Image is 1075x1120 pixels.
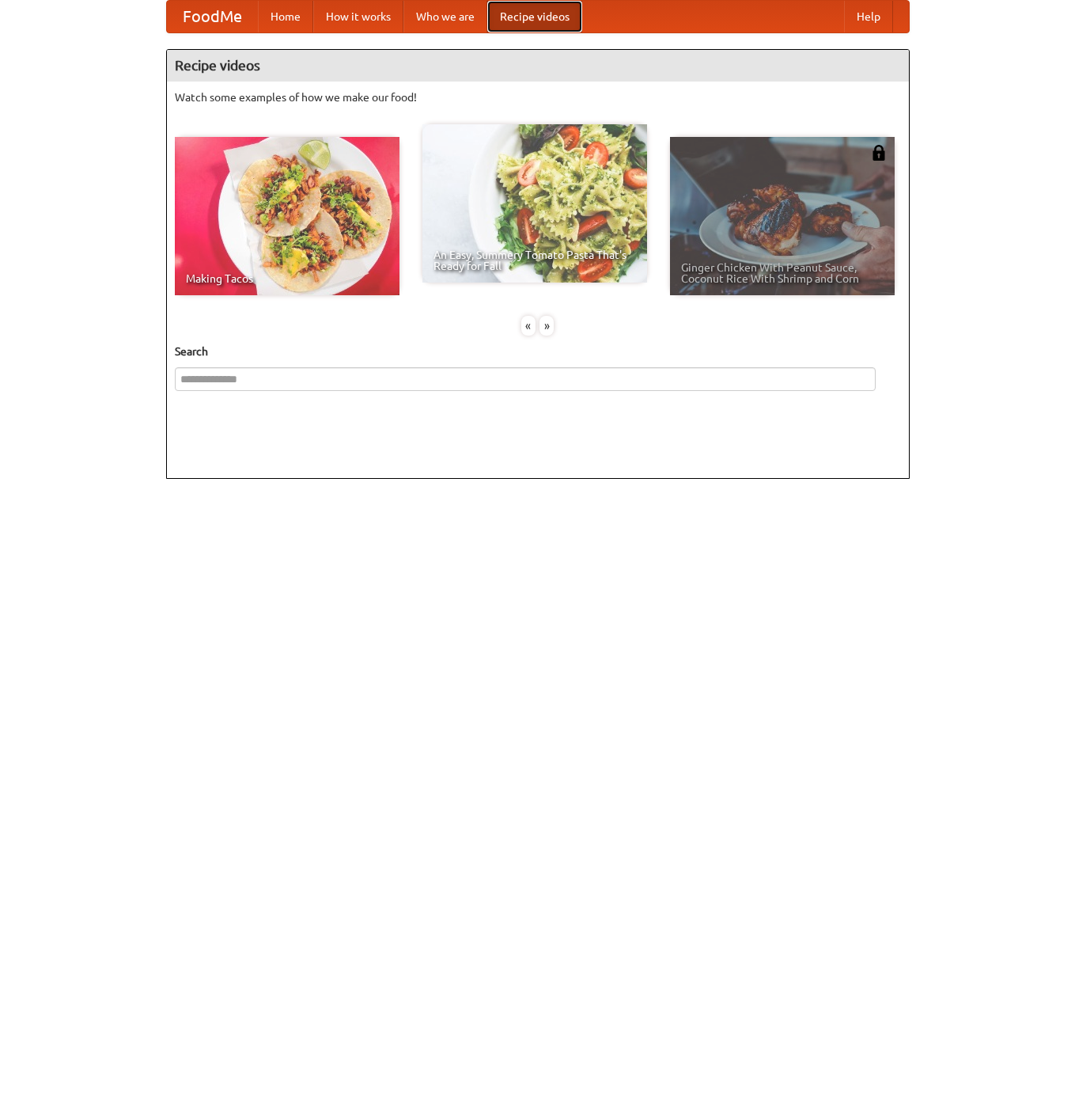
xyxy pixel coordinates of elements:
div: » [539,316,554,336]
a: Making Tacos [175,137,399,295]
a: Recipe videos [487,1,582,32]
a: Who we are [403,1,487,32]
img: 483408.png [871,145,887,161]
span: An Easy, Summery Tomato Pasta That's Ready for Fall [433,249,636,271]
a: Help [844,1,893,32]
a: FoodMe [167,1,258,32]
span: Making Tacos [186,273,388,284]
a: An Easy, Summery Tomato Pasta That's Ready for Fall [422,124,647,283]
div: « [521,316,536,336]
a: Home [258,1,313,32]
h5: Search [175,344,901,359]
p: Watch some examples of how we make our food! [175,89,901,105]
h4: Recipe videos [167,50,909,82]
a: How it works [313,1,403,32]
